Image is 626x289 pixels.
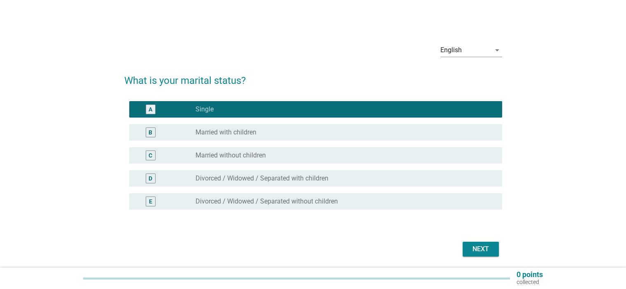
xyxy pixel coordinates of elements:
label: Divorced / Widowed / Separated with children [195,174,328,183]
p: 0 points [517,271,543,278]
div: B [149,128,152,137]
i: arrow_drop_down [492,45,502,55]
div: Next [469,244,492,254]
div: C [149,151,152,160]
p: collected [517,278,543,286]
label: Married with children [195,128,256,136]
h2: What is your marital status? [124,65,502,88]
div: E [149,197,152,206]
div: A [149,105,152,114]
label: Divorced / Widowed / Separated without children [195,197,338,206]
div: English [440,46,462,54]
label: Single [195,105,214,113]
div: D [149,174,152,183]
button: Next [463,242,499,257]
label: Married without children [195,151,266,160]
